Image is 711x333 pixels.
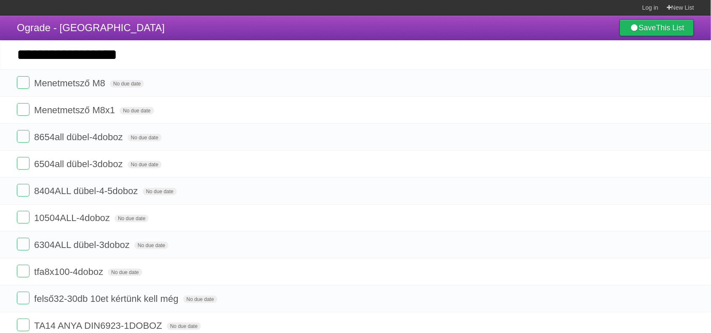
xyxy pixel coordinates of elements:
[17,211,29,224] label: Done
[17,130,29,143] label: Done
[34,293,180,304] span: felső32-30db 10et kértünk kell még
[34,186,140,196] span: 8404ALL dübel-4-5doboz
[128,134,162,141] span: No due date
[17,265,29,277] label: Done
[17,319,29,331] label: Done
[34,78,107,88] span: Menetmetsző M8
[143,188,177,195] span: No due date
[183,296,217,303] span: No due date
[134,242,168,249] span: No due date
[34,240,132,250] span: 6304ALL dübel-3doboz
[17,238,29,250] label: Done
[108,269,142,276] span: No due date
[17,184,29,197] label: Done
[17,76,29,89] label: Done
[34,320,164,331] span: TA14 ANYA DIN6923-1DOBOZ
[17,22,165,33] span: Ograde - [GEOGRAPHIC_DATA]
[656,24,684,32] b: This List
[17,292,29,304] label: Done
[167,322,201,330] span: No due date
[115,215,149,222] span: No due date
[34,105,117,115] span: Menetmetsző M8x1
[17,103,29,116] label: Done
[17,157,29,170] label: Done
[128,161,162,168] span: No due date
[34,266,105,277] span: tfa8x100-4doboz
[110,80,144,88] span: No due date
[34,132,125,142] span: 8654all dübel-4doboz
[34,213,112,223] span: 10504ALL-4doboz
[620,19,694,36] a: SaveThis List
[34,159,125,169] span: 6504all dübel-3doboz
[120,107,154,115] span: No due date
